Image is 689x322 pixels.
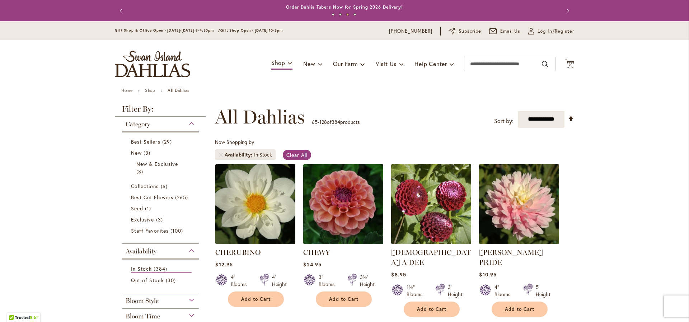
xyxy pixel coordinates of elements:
[131,276,192,284] a: Out of Stock 30
[131,182,192,190] a: Collections
[286,151,308,158] span: Clear All
[121,88,132,93] a: Home
[283,150,311,160] a: Clear All
[329,296,358,302] span: Add to Cart
[479,271,496,278] span: $10.95
[219,153,223,157] a: Remove Availability In Stock
[391,248,471,267] a: [DEMOGRAPHIC_DATA] A DEE
[5,297,25,317] iframe: Launch Accessibility Center
[407,284,427,298] div: 1½" Blooms
[316,291,372,307] button: Add to Cart
[391,271,406,278] span: $8.95
[215,239,295,246] a: CHERUBINO
[131,149,142,156] span: New
[286,4,403,10] a: Order Dahlia Tubers Now for Spring 2026 Delivery!
[131,216,192,223] a: Exclusive
[312,116,360,128] p: - of products
[479,239,559,246] a: CHILSON'S PRIDE
[495,284,515,298] div: 4" Blooms
[303,164,383,244] img: CHEWY
[500,28,521,35] span: Email Us
[449,28,481,35] a: Subscribe
[254,151,272,158] div: In Stock
[569,63,571,67] span: 7
[560,4,574,18] button: Next
[131,277,164,284] span: Out of Stock
[131,138,160,145] span: Best Sellers
[228,291,284,307] button: Add to Cart
[528,28,574,35] a: Log In/Register
[505,306,534,312] span: Add to Cart
[312,118,318,125] span: 65
[346,13,349,16] button: 3 of 4
[448,284,463,298] div: 3' Height
[319,274,339,288] div: 3" Blooms
[231,274,251,288] div: 4" Blooms
[131,205,143,212] span: Seed
[175,193,190,201] span: 265
[459,28,481,35] span: Subscribe
[215,139,254,145] span: Now Shopping by
[303,248,330,257] a: CHEWY
[126,312,160,320] span: Bloom Time
[131,193,192,201] a: Best Cut Flowers
[225,151,254,158] span: Availability
[136,160,186,175] a: New &amp; Exclusive
[115,4,129,18] button: Previous
[492,302,548,317] button: Add to Cart
[479,164,559,244] img: CHILSON'S PRIDE
[162,138,174,145] span: 29
[389,28,432,35] a: [PHONE_NUMBER]
[126,247,156,255] span: Availability
[271,59,285,66] span: Shop
[131,205,192,212] a: Seed
[376,60,397,67] span: Visit Us
[126,297,159,305] span: Bloom Style
[115,105,206,117] strong: Filter By:
[166,276,178,284] span: 30
[145,205,153,212] span: 1
[417,306,446,312] span: Add to Cart
[536,284,550,298] div: 5' Height
[494,115,514,128] label: Sort by:
[332,118,340,125] span: 384
[215,164,295,244] img: CHERUBINO
[136,160,178,167] span: New & Exclusive
[272,274,287,288] div: 4' Height
[241,296,271,302] span: Add to Cart
[339,13,342,16] button: 2 of 4
[136,168,145,175] span: 3
[131,194,173,201] span: Best Cut Flowers
[391,164,471,244] img: CHICK A DEE
[131,227,169,234] span: Staff Favorites
[131,227,192,234] a: Staff Favorites
[215,261,233,268] span: $12.95
[168,88,189,93] strong: All Dahlias
[220,28,283,33] span: Gift Shop Open - [DATE] 10-3pm
[215,106,305,128] span: All Dahlias
[360,274,375,288] div: 3½' Height
[538,28,574,35] span: Log In/Register
[391,239,471,246] a: CHICK A DEE
[319,118,327,125] span: 128
[161,182,169,190] span: 6
[145,88,155,93] a: Shop
[131,216,154,223] span: Exclusive
[303,239,383,246] a: CHEWY
[131,265,152,272] span: In Stock
[353,13,356,16] button: 4 of 4
[489,28,521,35] a: Email Us
[303,261,321,268] span: $24.95
[170,227,185,234] span: 100
[332,13,334,16] button: 1 of 4
[131,138,192,145] a: Best Sellers
[115,51,190,77] a: store logo
[126,120,150,128] span: Category
[131,265,192,273] a: In Stock 384
[565,59,574,69] button: 7
[479,248,543,267] a: [PERSON_NAME] PRIDE
[144,149,152,157] span: 3
[414,60,447,67] span: Help Center
[131,149,192,157] a: New
[156,216,165,223] span: 3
